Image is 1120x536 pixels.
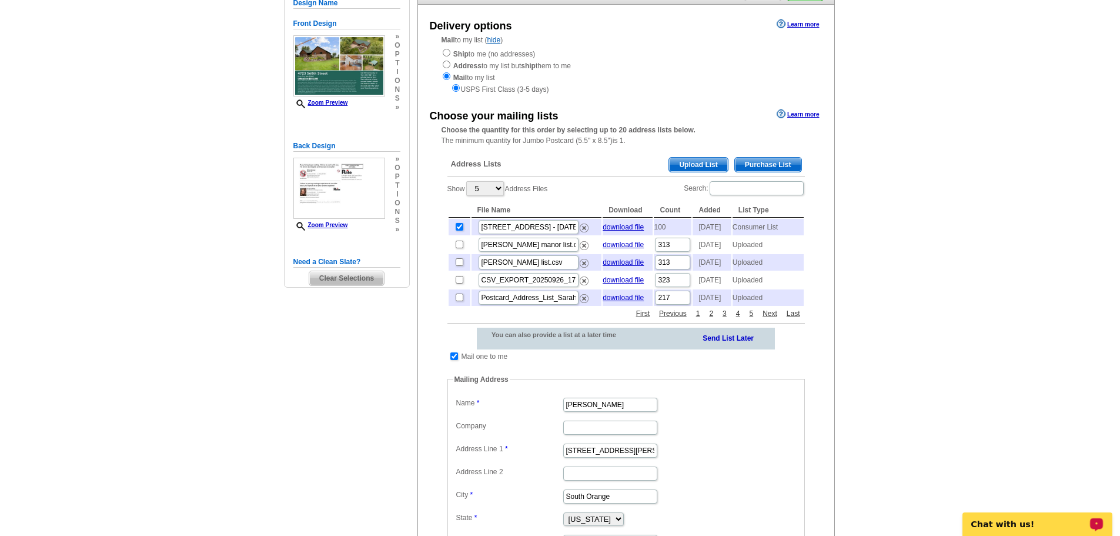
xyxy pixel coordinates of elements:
[733,219,804,235] td: Consumer List
[453,62,482,70] strong: Address
[442,36,455,44] strong: Mail
[394,164,400,172] span: o
[456,490,562,500] label: City
[784,308,803,319] a: Last
[603,276,644,284] a: download file
[580,239,589,247] a: Remove this list
[693,237,731,253] td: [DATE]
[453,50,469,58] strong: Ship
[466,181,504,196] select: ShowAddress Files
[418,125,834,146] div: The minimum quantity for Jumbo Postcard (5.5" x 8.5")is 1.
[293,141,400,152] h5: Back Design
[693,203,731,218] th: Added
[580,277,589,285] img: delete.png
[394,85,400,94] span: n
[293,18,400,29] h5: Front Design
[394,41,400,50] span: o
[603,223,644,231] a: download file
[603,203,653,218] th: Download
[706,308,716,319] a: 2
[430,108,559,124] div: Choose your mailing lists
[456,512,562,523] label: State
[760,308,780,319] a: Next
[777,19,819,29] a: Learn more
[521,62,536,70] strong: ship
[456,444,562,454] label: Address Line 1
[394,199,400,208] span: o
[733,289,804,306] td: Uploaded
[456,467,562,477] label: Address Line 2
[394,225,400,234] span: »
[684,180,804,197] label: Search:
[703,332,754,344] a: Send List Later
[733,237,804,253] td: Uploaded
[309,271,384,285] span: Clear Selections
[461,351,509,362] td: Mail one to me
[394,94,400,103] span: s
[456,398,562,408] label: Name
[580,241,589,250] img: delete.png
[654,203,691,218] th: Count
[746,308,756,319] a: 5
[735,158,801,172] span: Purchase List
[710,181,804,195] input: Search:
[669,158,727,172] span: Upload List
[451,159,502,169] span: Address Lists
[394,208,400,217] span: n
[693,272,731,288] td: [DATE]
[394,50,400,59] span: p
[777,109,819,119] a: Learn more
[733,308,743,319] a: 4
[447,180,548,197] label: Show Address Files
[394,181,400,190] span: t
[394,217,400,225] span: s
[418,35,834,95] div: to my list ( )
[603,241,644,249] a: download file
[293,257,400,268] h5: Need a Clean Slate?
[580,294,589,303] img: delete.png
[580,221,589,229] a: Remove this list
[442,83,811,95] div: USPS First Class (3-5 days)
[654,219,691,235] td: 100
[693,254,731,271] td: [DATE]
[456,421,562,431] label: Company
[580,259,589,268] img: delete.png
[394,68,400,76] span: i
[394,59,400,68] span: t
[693,289,731,306] td: [DATE]
[955,499,1120,536] iframe: LiveChat chat widget
[580,274,589,282] a: Remove this list
[453,74,467,82] strong: Mail
[720,308,730,319] a: 3
[442,48,811,95] div: to me (no addresses) to my list but them to me to my list
[293,99,348,106] a: Zoom Preview
[394,172,400,181] span: p
[603,294,644,302] a: download file
[580,292,589,300] a: Remove this list
[394,190,400,199] span: i
[487,36,501,44] a: hide
[733,272,804,288] td: Uploaded
[472,203,602,218] th: File Name
[733,254,804,271] td: Uploaded
[430,18,512,34] div: Delivery options
[580,224,589,232] img: delete.png
[693,219,731,235] td: [DATE]
[603,258,644,267] a: download file
[293,35,385,96] img: small-thumb.jpg
[394,76,400,85] span: o
[453,374,510,385] legend: Mailing Address
[633,308,653,319] a: First
[477,328,647,342] div: You can also provide a list at a later time
[293,222,348,228] a: Zoom Preview
[293,158,385,219] img: small-thumb.jpg
[656,308,690,319] a: Previous
[394,32,400,41] span: »
[394,155,400,164] span: »
[580,257,589,265] a: Remove this list
[733,203,804,218] th: List Type
[693,308,703,319] a: 1
[442,126,696,134] strong: Choose the quantity for this order by selecting up to 20 address lists below.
